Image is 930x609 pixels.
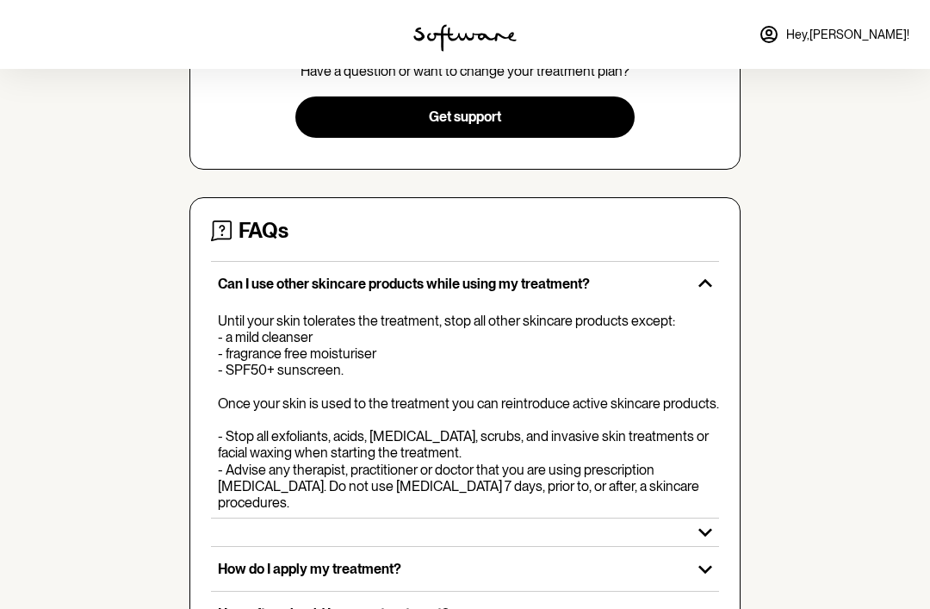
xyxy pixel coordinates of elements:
[218,276,685,292] p: Can I use other skincare products while using my treatment?
[429,109,501,125] span: Get support
[786,28,909,42] span: Hey, [PERSON_NAME] !
[211,547,719,591] button: How do I apply my treatment?
[218,313,719,511] div: Until your skin tolerates the treatment, stop all other skincare products except: - a mild cleans...
[218,561,685,577] p: How do I apply my treatment?
[211,262,719,306] button: Can I use other skincare products while using my treatment?
[748,14,920,55] a: Hey,[PERSON_NAME]!
[211,306,719,518] div: Can I use other skincare products while using my treatment?
[301,63,629,79] p: Have a question or want to change your treatment plan?
[413,24,517,52] img: software logo
[295,96,634,138] button: Get support
[239,219,288,244] h4: FAQs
